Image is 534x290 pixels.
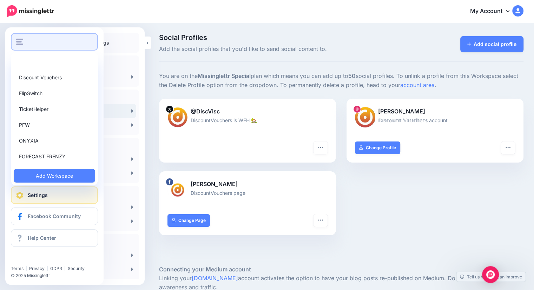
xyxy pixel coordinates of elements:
[14,118,95,132] a: PFW
[159,265,523,274] h5: Connecting your Medium account
[11,272,102,279] li: © 2025 Missinglettr
[400,81,435,88] a: account area
[50,266,62,271] a: GDPR
[16,39,23,45] img: menu.png
[482,266,499,283] div: Open Intercom Messenger
[64,266,66,271] span: |
[198,72,251,79] b: Missinglettr Special
[167,180,188,200] img: 327260721_585544533585770_7508257031443717830_n-bsa142598.png
[460,36,524,52] a: Add social profile
[167,214,210,227] a: Change Page
[14,150,95,163] a: FORECAST FRENZY
[14,169,95,183] a: Add Workspace
[11,229,98,247] a: Help Center
[7,5,54,17] img: Missinglettr
[11,256,64,263] iframe: Twitter Follow Button
[167,107,188,127] img: CK7CRnTK-82348.jpg
[355,141,400,154] a: Change Profile
[355,107,515,116] p: [PERSON_NAME]
[28,213,81,219] span: Facebook Community
[463,3,523,20] a: My Account
[192,275,238,282] a: [DOMAIN_NAME]
[28,192,48,198] span: Settings
[159,72,523,90] p: You are on the plan which means you can add up to social profiles. To unlink a profile from this ...
[167,107,328,116] p: @DiscVisc
[29,266,45,271] a: Privacy
[159,45,398,54] span: Add the social profiles that you'd like to send social content to.
[159,34,398,41] span: Social Profiles
[167,116,328,124] p: DiscountVouchers is WFH 🏡
[14,102,95,116] a: TicketHelper
[14,86,95,100] a: FlipSwitch
[167,180,328,189] p: [PERSON_NAME]
[14,71,95,84] a: Discount Vouchers
[456,272,526,282] a: Tell us how we can improve
[47,266,48,271] span: |
[28,235,56,241] span: Help Center
[11,207,98,225] a: Facebook Community
[11,186,98,204] a: Settings
[11,266,24,271] a: Terms
[68,266,85,271] a: Security
[348,72,356,79] b: 50
[26,266,27,271] span: |
[355,116,515,124] p: 𝔻𝕚𝕤𝕔𝕠𝕦𝕟𝕥 𝕍𝕠𝕦𝕔𝕙𝕖𝕣𝕤 account
[167,189,328,197] p: DiscountVouchers page
[14,134,95,147] a: ONYXIA
[355,107,375,127] img: 76879338_777121079429787_5661123378413568000_n-bsa142597.jpg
